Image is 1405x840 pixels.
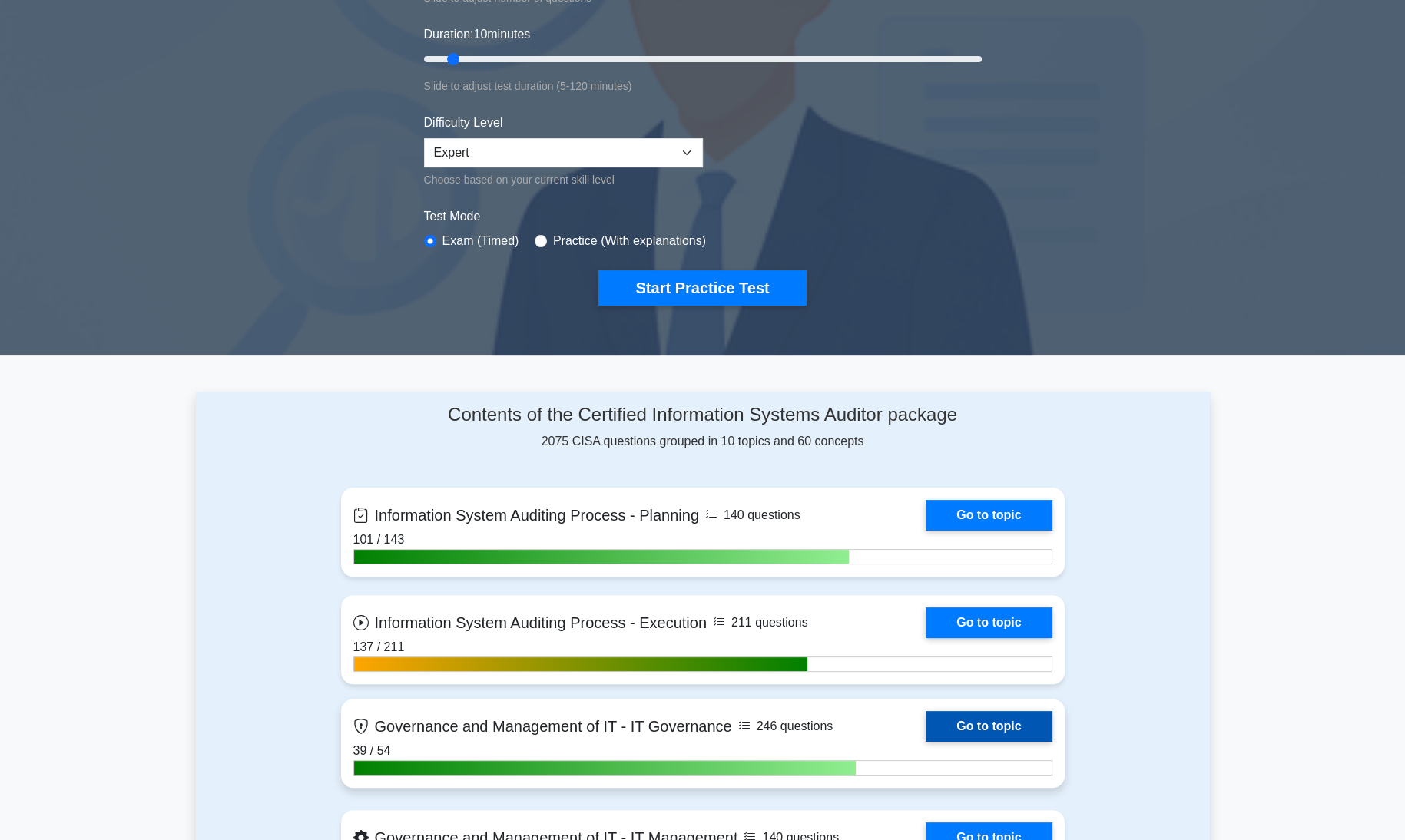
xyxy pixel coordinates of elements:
[341,404,1065,451] div: 2075 CISA questions grouped in 10 topics and 60 concepts
[424,207,982,226] label: Test Mode
[926,500,1052,531] a: Go to topic
[341,404,1065,426] h4: Contents of the Certified Information Systems Auditor package
[473,28,487,41] span: 10
[442,232,519,250] label: Exam (Timed)
[424,25,531,44] label: Duration: minutes
[424,114,503,132] label: Difficulty Level
[598,270,806,306] button: Start Practice Test
[553,232,706,250] label: Practice (With explanations)
[424,77,982,95] div: Slide to adjust test duration (5-120 minutes)
[926,607,1052,638] a: Go to topic
[424,170,703,189] div: Choose based on your current skill level
[926,711,1052,742] a: Go to topic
